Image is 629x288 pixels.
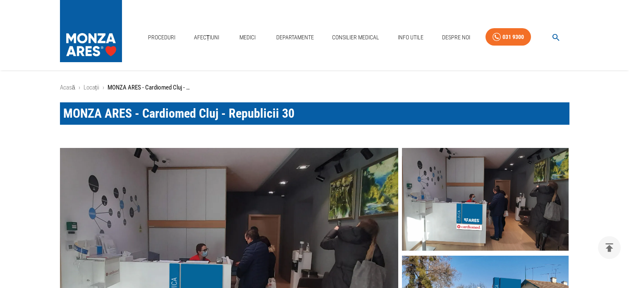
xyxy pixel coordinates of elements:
[329,29,383,46] a: Consilier Medical
[486,28,531,46] a: 031 9300
[273,29,317,46] a: Departamente
[402,148,569,251] img: Birou receptie ARES Cardiomed Cluj din strada Repubicii nr 30
[108,83,190,92] p: MONZA ARES - Cardiomed Cluj - Republicii 30
[598,236,621,259] button: delete
[439,29,474,46] a: Despre Noi
[502,32,524,42] div: 031 9300
[79,83,80,92] li: ›
[63,106,294,121] span: MONZA ARES - Cardiomed Cluj - Republicii 30
[145,29,179,46] a: Proceduri
[60,84,75,91] a: Acasă
[60,83,569,92] nav: breadcrumb
[395,29,427,46] a: Info Utile
[191,29,223,46] a: Afecțiuni
[84,84,99,91] a: Locații
[234,29,261,46] a: Medici
[103,83,104,92] li: ›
